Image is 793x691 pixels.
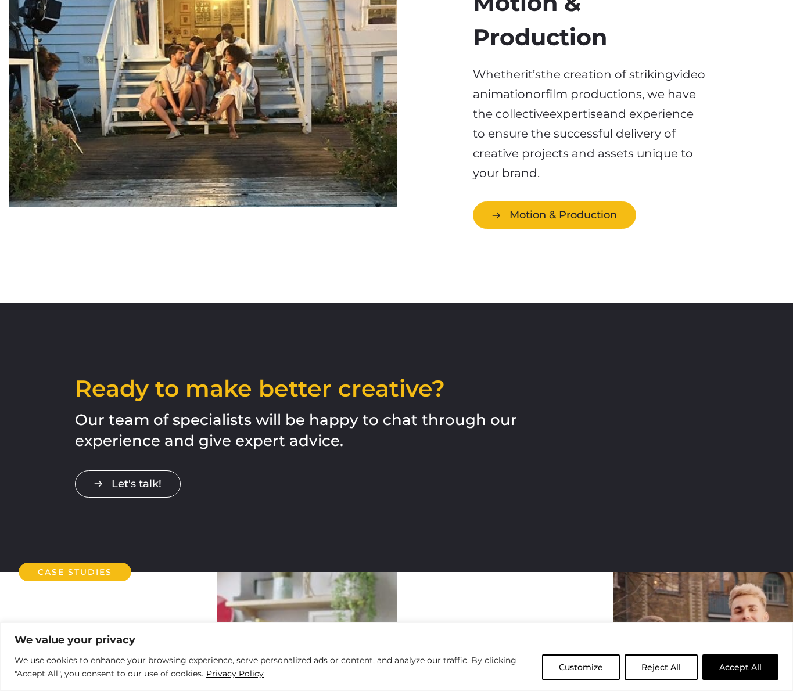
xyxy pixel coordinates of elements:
[542,654,620,680] button: Customize
[533,87,546,101] span: or
[473,67,705,101] span: video animation
[525,67,541,81] span: it’s
[75,410,520,452] p: Our team of specialists will be happy to chat through our experience and give expert advice.
[206,667,264,681] a: Privacy Policy
[473,107,694,180] span: and experience to ensure the successful delivery of creative projects and assets unique to your b...
[550,107,603,121] span: expertise
[15,654,533,681] p: We use cookies to enhance your browsing experience, serve personalized ads or content, and analyz...
[75,377,520,401] h2: Ready to make better creative?
[75,470,181,498] a: Let's talk!
[19,563,131,581] h2: Case Studies
[625,654,698,680] button: Reject All
[702,654,778,680] button: Accept All
[541,67,673,81] span: the creation of striking
[473,87,696,121] span: film productions, we have the collective
[15,633,778,647] p: We value your privacy
[473,201,636,229] a: Motion & Production
[473,67,525,81] span: Whether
